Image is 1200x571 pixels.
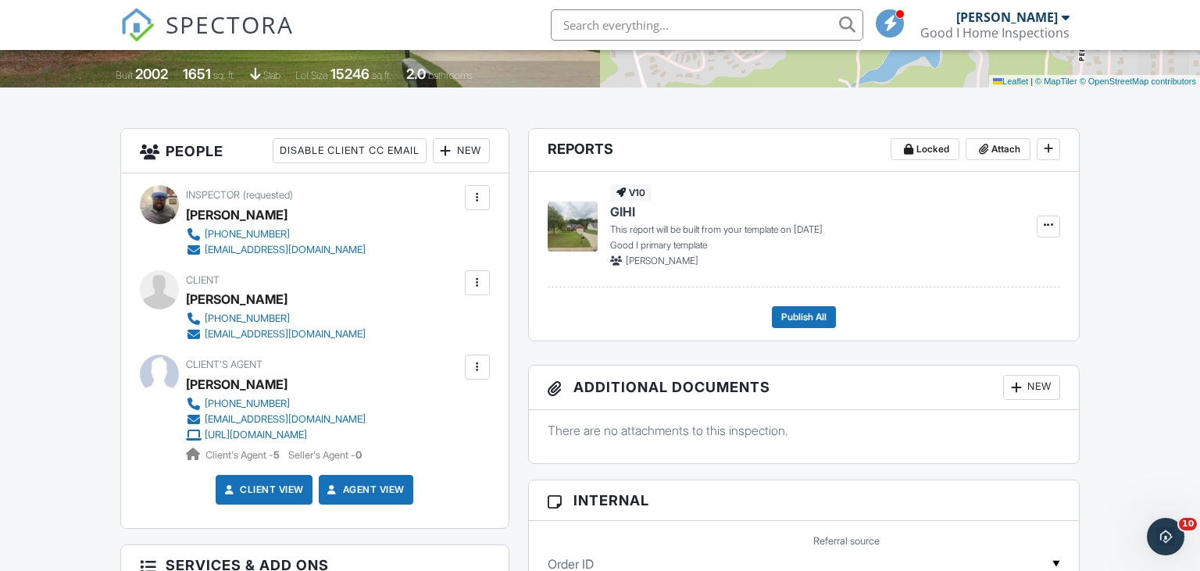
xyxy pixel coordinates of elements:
span: Client's Agent - [205,449,282,461]
div: 15246 [330,66,370,82]
a: [PHONE_NUMBER] [186,396,366,412]
a: Agent View [324,482,405,498]
a: [EMAIL_ADDRESS][DOMAIN_NAME] [186,242,366,258]
span: Client's Agent [186,359,262,370]
a: [PHONE_NUMBER] [186,311,366,327]
a: Leaflet [993,77,1028,86]
a: [PERSON_NAME] [186,373,287,396]
div: Disable Client CC Email [273,138,427,163]
div: [PERSON_NAME] [956,9,1058,25]
input: Search everything... [551,9,863,41]
span: SPECTORA [166,8,294,41]
h3: Additional Documents [529,366,1080,410]
iframe: Intercom live chat [1147,518,1184,555]
span: bathrooms [428,70,473,81]
a: [EMAIL_ADDRESS][DOMAIN_NAME] [186,412,366,427]
div: [PHONE_NUMBER] [205,228,290,241]
span: Inspector [186,189,240,201]
h3: People [121,129,509,173]
span: 10 [1179,518,1197,530]
div: [PHONE_NUMBER] [205,398,290,410]
div: 1651 [183,66,211,82]
div: [PERSON_NAME] [186,287,287,311]
span: (requested) [243,189,293,201]
span: Client [186,274,220,286]
a: © MapTiler [1035,77,1077,86]
span: sq. ft. [213,70,235,81]
a: [URL][DOMAIN_NAME] [186,427,366,443]
div: New [1003,375,1060,400]
div: [URL][DOMAIN_NAME] [205,429,307,441]
label: Referral source [813,534,880,548]
p: There are no attachments to this inspection. [548,422,1061,439]
a: [EMAIL_ADDRESS][DOMAIN_NAME] [186,327,366,342]
div: [PERSON_NAME] [186,203,287,227]
div: 2.0 [406,66,426,82]
span: Lot Size [295,70,328,81]
img: The Best Home Inspection Software - Spectora [120,8,155,42]
a: © OpenStreetMap contributors [1080,77,1196,86]
span: Seller's Agent - [288,449,362,461]
span: Built [116,70,133,81]
a: SPECTORA [120,21,294,54]
div: [EMAIL_ADDRESS][DOMAIN_NAME] [205,413,366,426]
strong: 5 [273,449,280,461]
strong: 0 [355,449,362,461]
span: slab [263,70,280,81]
div: Good I Home Inspections [920,25,1070,41]
div: [PHONE_NUMBER] [205,312,290,325]
span: sq.ft. [372,70,391,81]
div: New [433,138,490,163]
span: | [1030,77,1033,86]
a: Client View [221,482,304,498]
h3: Internal [529,480,1080,521]
div: [EMAIL_ADDRESS][DOMAIN_NAME] [205,244,366,256]
div: 2002 [135,66,168,82]
a: [PHONE_NUMBER] [186,227,366,242]
div: [EMAIL_ADDRESS][DOMAIN_NAME] [205,328,366,341]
